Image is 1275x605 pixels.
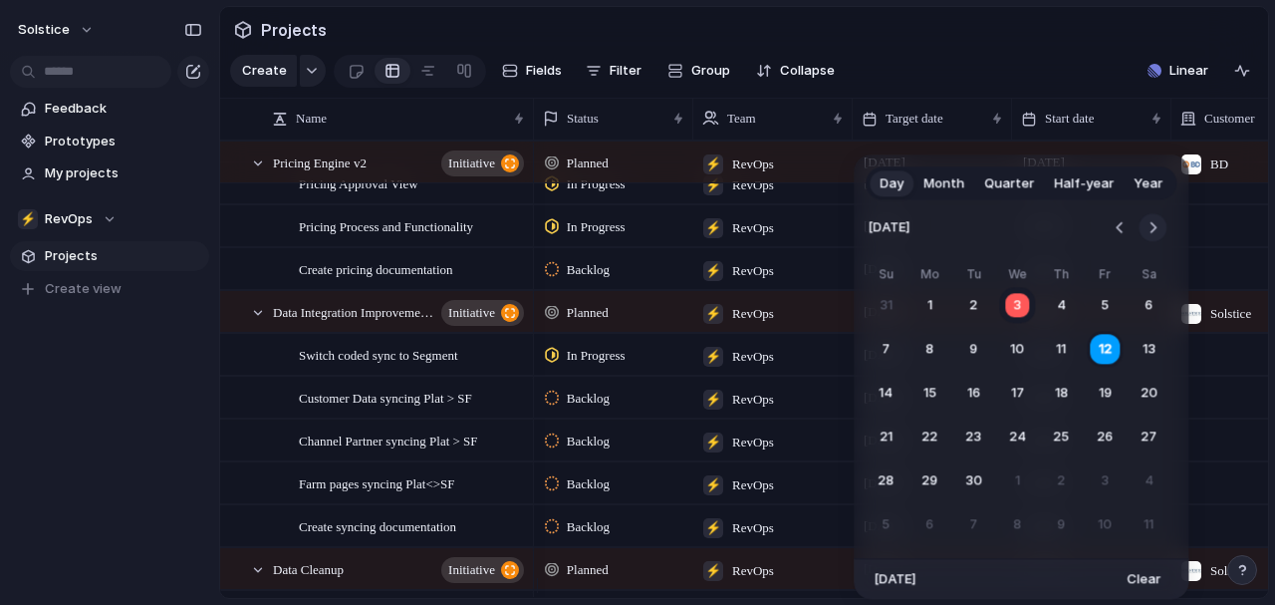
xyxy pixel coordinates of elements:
button: Sunday, September 28th, 2025 [868,462,903,498]
button: Sunday, October 5th, 2025 [868,506,903,542]
button: Friday, September 19th, 2025 [1087,375,1123,411]
button: Wednesday, September 17th, 2025 [999,375,1035,411]
button: Friday, September 5th, 2025 [1087,287,1123,323]
th: Thursday [1043,265,1079,287]
span: Clear [1127,570,1160,590]
button: Friday, October 10th, 2025 [1087,506,1123,542]
table: September 2025 [868,265,1166,542]
button: Thursday, September 25th, 2025 [1043,419,1079,454]
button: Sunday, September 21st, 2025 [868,419,903,454]
button: Saturday, October 4th, 2025 [1131,462,1166,498]
th: Friday [1087,265,1123,287]
button: Wednesday, September 10th, 2025 [999,331,1035,367]
button: Saturday, September 13th, 2025 [1131,331,1166,367]
th: Wednesday [999,265,1035,287]
button: Year [1124,167,1172,199]
button: Wednesday, October 8th, 2025 [999,506,1035,542]
button: Monday, September 29th, 2025 [911,462,947,498]
button: Wednesday, September 24th, 2025 [999,419,1035,454]
button: Saturday, October 11th, 2025 [1131,506,1166,542]
button: Day [870,167,913,199]
th: Monday [911,265,947,287]
button: Friday, September 26th, 2025 [1087,419,1123,454]
button: Wednesday, October 1st, 2025 [999,462,1035,498]
span: Day [880,173,903,193]
button: Clear [1119,566,1168,594]
button: Thursday, September 11th, 2025 [1043,331,1079,367]
th: Tuesday [955,265,991,287]
button: Monday, September 1st, 2025 [911,287,947,323]
span: Quarter [984,173,1034,193]
th: Sunday [868,265,903,287]
button: Tuesday, September 2nd, 2025 [955,287,991,323]
button: Saturday, September 20th, 2025 [1131,375,1166,411]
button: Month [913,167,974,199]
button: Tuesday, September 30th, 2025 [955,462,991,498]
span: [DATE] [868,205,909,249]
button: Tuesday, September 9th, 2025 [955,331,991,367]
button: Tuesday, October 7th, 2025 [955,506,991,542]
span: Year [1134,173,1162,193]
button: Go to the Previous Month [1106,213,1134,241]
button: Tuesday, September 16th, 2025 [955,375,991,411]
button: Monday, September 15th, 2025 [911,375,947,411]
button: Saturday, September 6th, 2025 [1131,287,1166,323]
button: Monday, October 6th, 2025 [911,506,947,542]
span: [DATE] [874,570,915,590]
button: Monday, September 8th, 2025 [911,331,947,367]
button: Monday, September 22nd, 2025 [911,419,947,454]
button: Friday, October 3rd, 2025 [1087,462,1123,498]
button: Sunday, September 7th, 2025 [868,331,903,367]
button: Thursday, October 2nd, 2025 [1043,462,1079,498]
span: Half-year [1054,173,1114,193]
span: Month [923,173,964,193]
button: Quarter [974,167,1044,199]
button: Sunday, August 31st, 2025 [868,287,903,323]
button: Sunday, September 14th, 2025 [868,375,903,411]
button: Thursday, September 18th, 2025 [1043,375,1079,411]
th: Saturday [1131,265,1166,287]
button: Go to the Next Month [1139,213,1166,241]
button: Friday, September 12th, 2025, selected [1087,331,1123,367]
button: Thursday, October 9th, 2025 [1043,506,1079,542]
button: Half-year [1044,167,1124,199]
button: Saturday, September 27th, 2025 [1131,419,1166,454]
button: Thursday, September 4th, 2025 [1043,287,1079,323]
button: Tuesday, September 23rd, 2025 [955,419,991,454]
button: Today, Wednesday, September 3rd, 2025 [999,287,1035,323]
